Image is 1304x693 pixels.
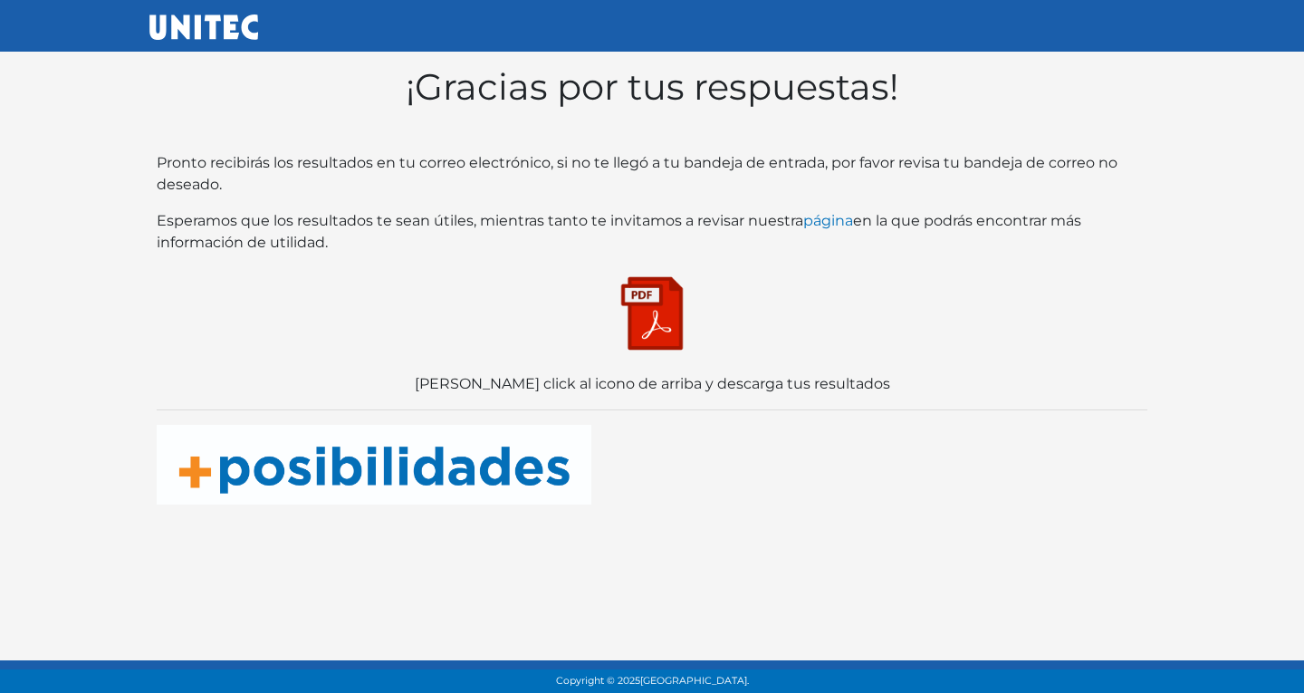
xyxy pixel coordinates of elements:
h1: ¡Gracias por tus respuestas! [157,65,1147,109]
p: , si no te llegó a tu bandeja de entrada, por favor revisa tu bandeja de correo no deseado. [157,152,1147,196]
img: UNITEC [149,14,258,40]
p: [PERSON_NAME] click al icono de arriba y descarga tus resultados [157,373,1147,395]
p: Esperamos que los resultados te sean útiles, mientras tanto te invitamos a revisar nuestra en la ... [157,210,1147,254]
img: Descarga tus resultados [607,268,697,359]
a: página [803,212,853,229]
span: [GEOGRAPHIC_DATA]. [640,675,749,687]
img: posibilidades naranja [157,425,591,505]
bold: Pronto recibirás los resultados en tu correo electrónico [157,154,551,171]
